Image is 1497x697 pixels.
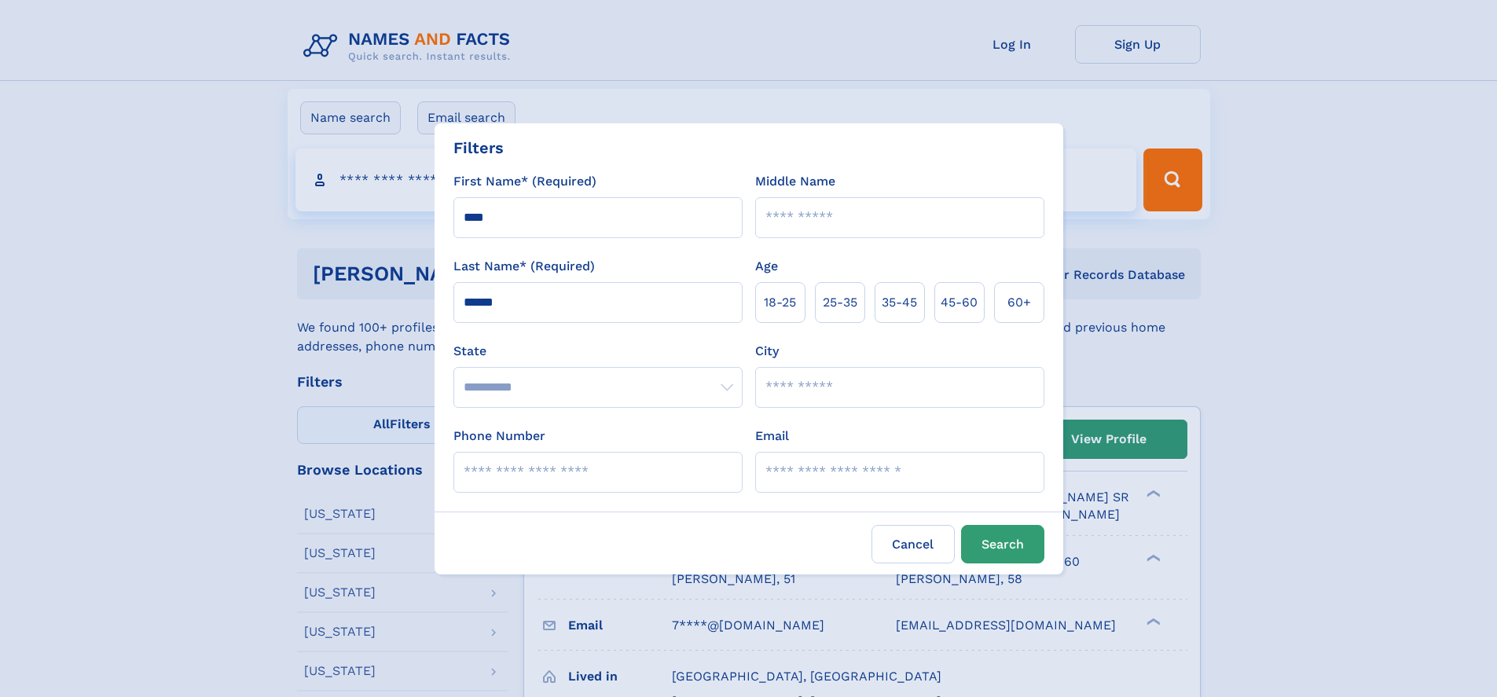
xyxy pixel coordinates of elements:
[755,427,789,446] label: Email
[453,257,595,276] label: Last Name* (Required)
[453,427,545,446] label: Phone Number
[823,293,857,312] span: 25‑35
[453,172,596,191] label: First Name* (Required)
[453,342,743,361] label: State
[961,525,1044,563] button: Search
[453,136,504,160] div: Filters
[755,342,779,361] label: City
[764,293,796,312] span: 18‑25
[755,257,778,276] label: Age
[871,525,955,563] label: Cancel
[882,293,917,312] span: 35‑45
[755,172,835,191] label: Middle Name
[941,293,978,312] span: 45‑60
[1007,293,1031,312] span: 60+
